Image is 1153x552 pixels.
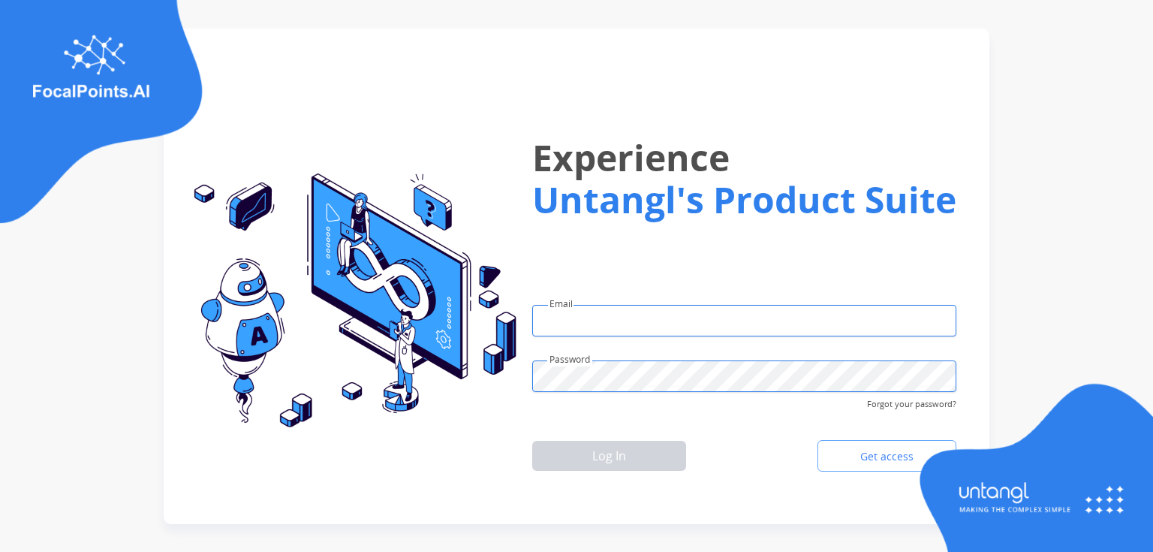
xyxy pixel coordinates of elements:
span: Forgot your password? [867,392,956,411]
span: Get access [848,449,926,464]
img: login-img [913,382,1153,552]
label: Password [549,353,590,366]
h1: Untangl's Product Suite [532,179,956,221]
h1: Experience [532,125,956,191]
label: Email [549,297,573,311]
button: Log In [532,441,686,471]
a: Get access [817,440,956,472]
img: login-img [182,173,516,429]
